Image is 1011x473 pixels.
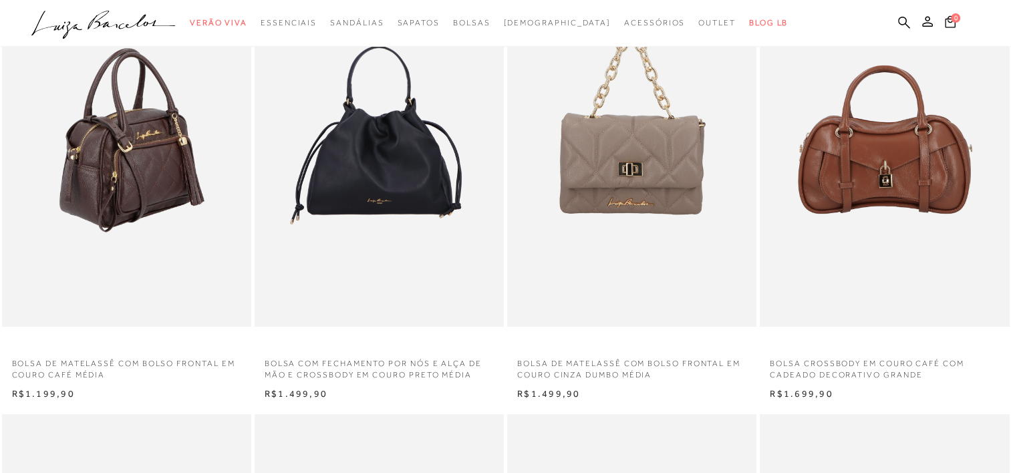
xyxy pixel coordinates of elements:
span: Essenciais [261,18,317,27]
span: R$1.499,90 [517,388,580,399]
a: noSubCategoriesText [503,11,611,35]
a: BOLSA DE MATELASSÊ COM BOLSO FRONTAL EM COURO CINZA DUMBO MÉDIA [507,350,756,381]
a: categoryNavScreenReaderText [624,11,685,35]
span: Bolsas [453,18,490,27]
a: categoryNavScreenReaderText [330,11,384,35]
span: BLOG LB [749,18,788,27]
a: BOLSA CROSSBODY EM COURO CAFÉ COM CADEADO DECORATIVO GRANDE [760,350,1009,381]
a: BOLSA DE MATELASSÊ COM BOLSO FRONTAL EM COURO CAFÉ MÉDIA [2,350,251,381]
span: Outlet [698,18,736,27]
span: R$1.699,90 [770,388,833,399]
span: Acessórios [624,18,685,27]
a: categoryNavScreenReaderText [190,11,247,35]
span: [DEMOGRAPHIC_DATA] [503,18,611,27]
span: R$1.499,90 [265,388,327,399]
span: R$1.199,90 [12,388,75,399]
a: categoryNavScreenReaderText [261,11,317,35]
button: 0 [941,15,960,33]
a: categoryNavScreenReaderText [698,11,736,35]
span: Sandálias [330,18,384,27]
a: categoryNavScreenReaderText [453,11,490,35]
a: BLOG LB [749,11,788,35]
span: 0 [951,13,960,23]
a: categoryNavScreenReaderText [397,11,439,35]
span: Verão Viva [190,18,247,27]
span: Sapatos [397,18,439,27]
a: BOLSA COM FECHAMENTO POR NÓS E ALÇA DE MÃO E CROSSBODY EM COURO PRETO MÉDIA [255,350,504,381]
